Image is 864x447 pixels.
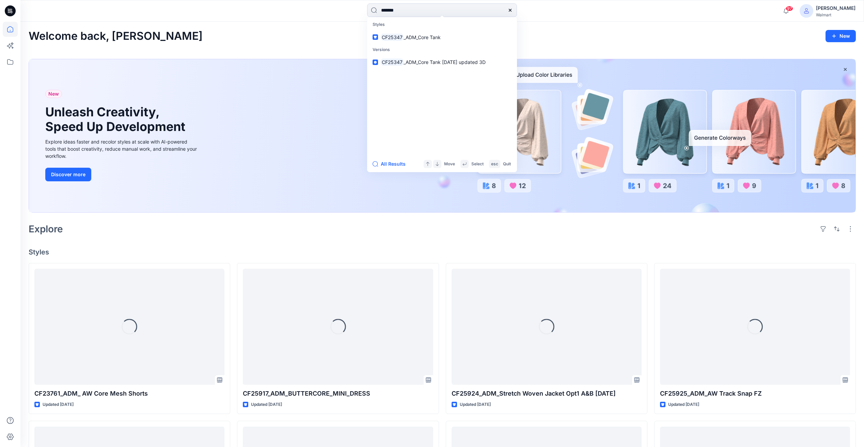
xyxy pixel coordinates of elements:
p: Select [471,161,484,168]
h2: Welcome back, [PERSON_NAME] [29,30,203,43]
p: CF25924_ADM_Stretch Woven Jacket Opt1 A&B [DATE] [452,389,642,398]
span: New [48,90,59,98]
p: Versions [368,44,516,56]
button: All Results [373,160,410,168]
span: _ADM_Core Tank [DATE] updated 3D [404,59,486,65]
div: [PERSON_NAME] [816,4,855,12]
p: CF25925_ADM_AW Track Snap FZ [660,389,850,398]
button: New [826,30,856,42]
span: _ADM_Core Tank [404,34,441,40]
span: 97 [786,6,793,11]
p: CF25917_ADM_BUTTERCORE_MINI_DRESS [243,389,433,398]
mark: CF25347 [381,58,404,66]
p: Updated [DATE] [668,401,699,408]
p: Move [444,161,455,168]
p: Styles [368,18,516,31]
button: Discover more [45,168,91,181]
p: Updated [DATE] [43,401,74,408]
h2: Explore [29,223,63,234]
mark: CF25347 [381,33,404,41]
p: esc [491,161,498,168]
svg: avatar [804,8,809,14]
a: CF25347_ADM_Core Tank [368,31,516,44]
p: Updated [DATE] [251,401,282,408]
p: CF23761_ADM_ AW Core Mesh Shorts [34,389,224,398]
p: Quit [503,161,511,168]
h4: Styles [29,248,856,256]
div: Walmart [816,12,855,17]
h1: Unleash Creativity, Speed Up Development [45,105,188,134]
a: CF25347_ADM_Core Tank [DATE] updated 3D [368,56,516,68]
a: Discover more [45,168,199,181]
p: Updated [DATE] [460,401,491,408]
div: Explore ideas faster and recolor styles at scale with AI-powered tools that boost creativity, red... [45,138,199,160]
